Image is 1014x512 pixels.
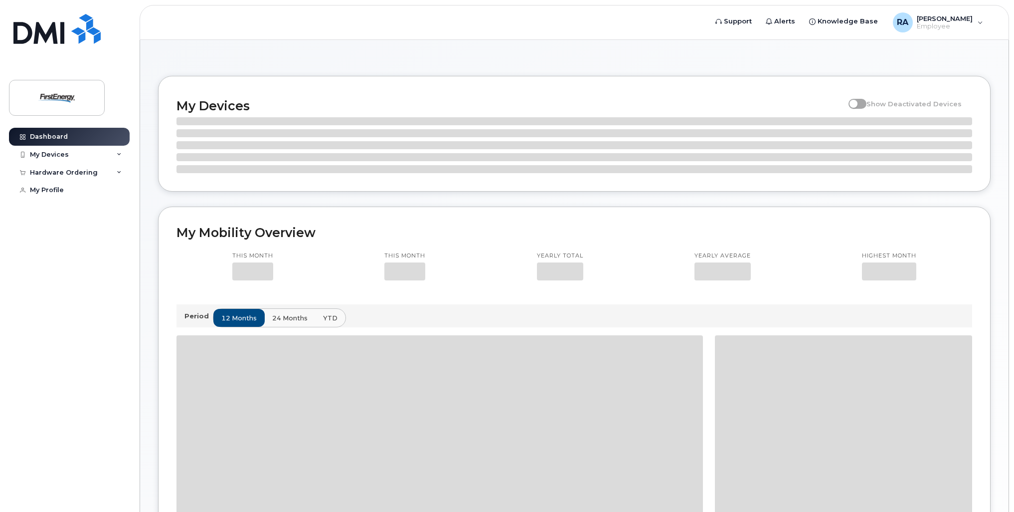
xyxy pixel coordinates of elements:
input: Show Deactivated Devices [848,94,856,102]
p: Yearly average [694,252,751,260]
h2: My Devices [176,98,844,113]
p: Highest month [862,252,916,260]
p: Yearly total [537,252,583,260]
span: 24 months [272,313,308,323]
p: Period [184,311,213,321]
span: Show Deactivated Devices [866,100,962,108]
h2: My Mobility Overview [176,225,972,240]
p: This month [232,252,273,260]
p: This month [384,252,425,260]
span: YTD [323,313,338,323]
